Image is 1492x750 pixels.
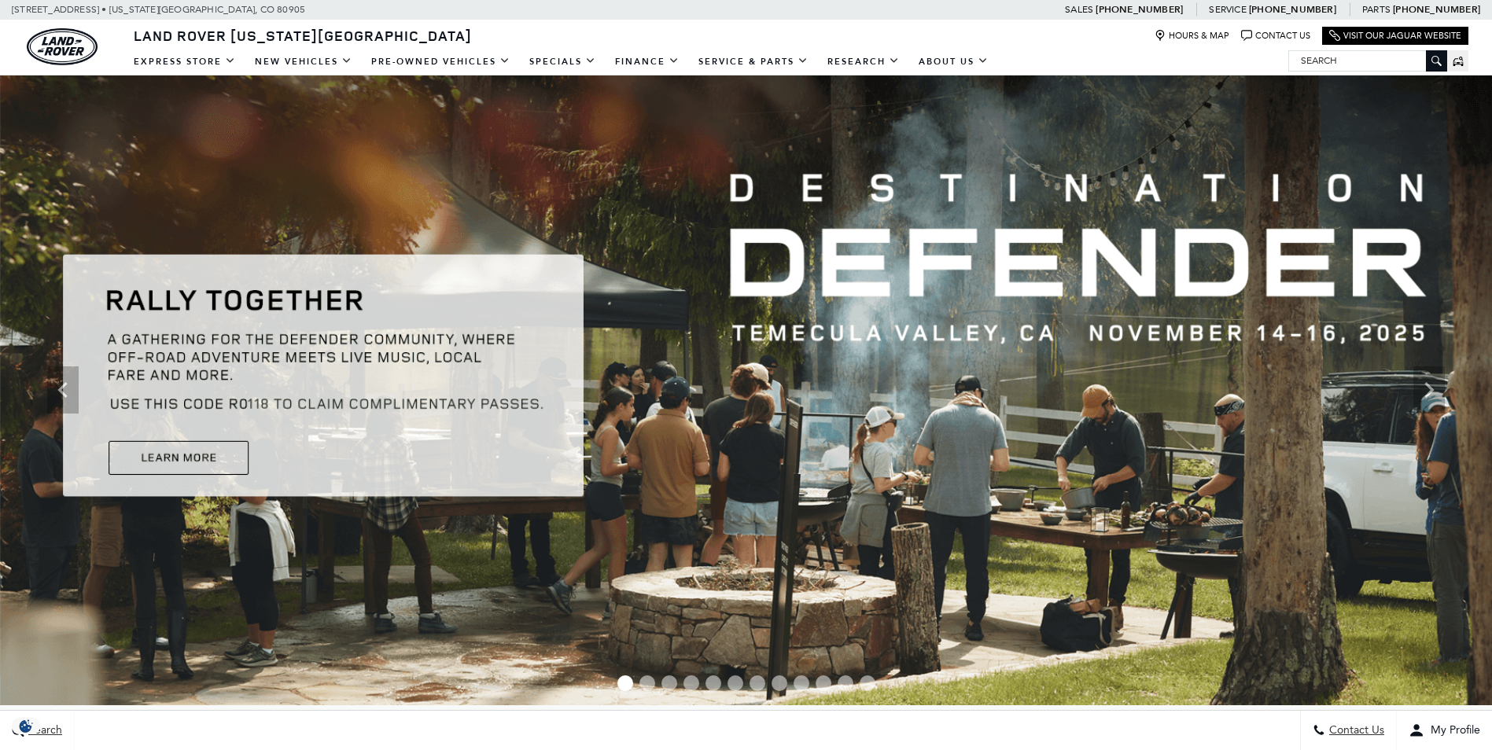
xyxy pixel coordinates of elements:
a: [PHONE_NUMBER] [1096,3,1183,16]
a: [PHONE_NUMBER] [1249,3,1336,16]
img: Land Rover [27,28,98,65]
a: Contact Us [1241,30,1310,42]
a: EXPRESS STORE [124,48,245,75]
div: Previous [47,366,79,414]
span: Go to slide 6 [728,675,743,691]
nav: Main Navigation [124,48,998,75]
span: My Profile [1424,724,1480,737]
span: Go to slide 7 [750,675,765,691]
a: About Us [909,48,998,75]
span: Go to slide 11 [838,675,853,691]
a: New Vehicles [245,48,362,75]
span: Contact Us [1325,724,1384,737]
span: Service [1209,4,1246,15]
span: Sales [1065,4,1093,15]
a: Visit Our Jaguar Website [1329,30,1461,42]
a: Research [818,48,909,75]
a: Land Rover [US_STATE][GEOGRAPHIC_DATA] [124,26,481,45]
span: Go to slide 1 [617,675,633,691]
span: Go to slide 5 [705,675,721,691]
section: Click to Open Cookie Consent Modal [8,718,44,734]
a: Pre-Owned Vehicles [362,48,520,75]
span: Go to slide 12 [860,675,875,691]
span: Go to slide 9 [794,675,809,691]
a: Service & Parts [689,48,818,75]
span: Go to slide 3 [661,675,677,691]
a: [PHONE_NUMBER] [1393,3,1480,16]
a: [STREET_ADDRESS] • [US_STATE][GEOGRAPHIC_DATA], CO 80905 [12,4,305,15]
img: Opt-Out Icon [8,718,44,734]
a: Hours & Map [1155,30,1229,42]
a: Finance [606,48,689,75]
span: Go to slide 8 [772,675,787,691]
span: Parts [1362,4,1391,15]
span: Land Rover [US_STATE][GEOGRAPHIC_DATA] [134,26,472,45]
a: Specials [520,48,606,75]
div: Next [1413,366,1445,414]
span: Go to slide 4 [683,675,699,691]
button: Open user profile menu [1397,711,1492,750]
input: Search [1289,51,1446,70]
span: Go to slide 2 [639,675,655,691]
span: Go to slide 10 [816,675,831,691]
a: land-rover [27,28,98,65]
